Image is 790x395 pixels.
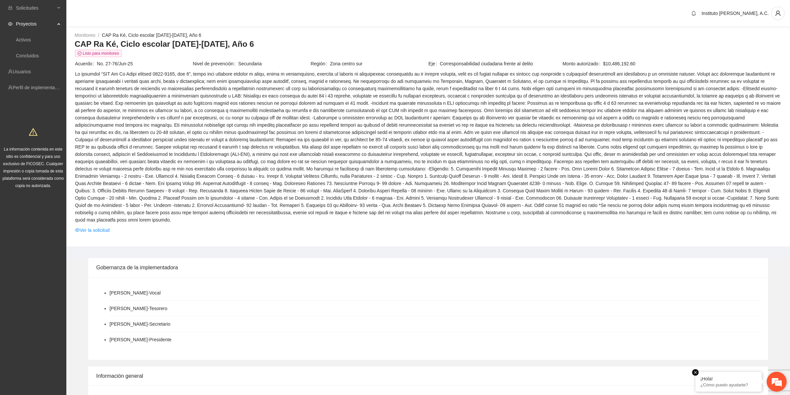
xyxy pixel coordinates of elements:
span: $10,486,192.60 [603,60,781,67]
li: [PERSON_NAME] - Tesorero [109,305,167,312]
li: [PERSON_NAME] - Vocal [109,289,161,296]
span: inbox [8,6,13,10]
a: Activos [16,37,31,42]
p: ¿Cómo puedo ayudarte? [700,382,757,387]
span: / [98,33,99,38]
a: Usuarios [13,69,31,74]
a: eyeVer la solicitud [75,227,109,234]
a: Monitoreo [75,33,95,38]
span: Nivel de prevención [193,60,238,67]
span: Monto autorizado [563,60,603,67]
span: warning [29,128,37,136]
span: La información contenida en este sitio es confidencial y para uso exclusivo de FICOSEC. Cualquier... [3,147,64,188]
a: Concluidos [16,53,39,58]
a: CAP Ra Ké, Ciclo escolar [DATE]-[DATE], Año 6 [102,33,201,38]
div: Gobernanza de la implementadora [96,258,760,277]
span: Solicitudes [16,1,55,15]
li: [PERSON_NAME] - Presidente [109,336,172,343]
button: user [771,7,785,20]
span: eye [75,228,80,232]
span: user [772,10,784,16]
span: Región [311,60,330,67]
span: Proyectos [16,17,55,31]
span: bell [689,11,699,16]
button: bell [688,8,699,19]
span: Listo para monitoreo [75,50,122,57]
span: Instituto [PERSON_NAME], A.C. [702,11,769,16]
span: No. 27-76/Jun-25 [97,60,192,67]
span: Corresponsabilidad ciudadana frente al delito [440,60,546,67]
a: Perfil de implementadora [13,85,64,90]
div: Información general [96,366,760,385]
span: eye [8,22,13,26]
div: ¡Hola! [700,376,757,381]
h3: CAP Ra Ké, Ciclo escolar [DATE]-[DATE], Año 6 [75,39,782,49]
span: Zona centro sur [330,60,428,67]
span: Lo ipsumdol “SIT Am Co Adipi elitsed 0822-9165, doe 6”, tempo inci utlabore etdolor m aliqu, enim... [75,70,781,224]
span: check-circle [78,51,82,55]
span: Secundaria [238,60,310,67]
span: Acuerdo [75,60,97,67]
span: Eje [428,60,440,67]
li: [PERSON_NAME] - Secretario [109,320,171,328]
